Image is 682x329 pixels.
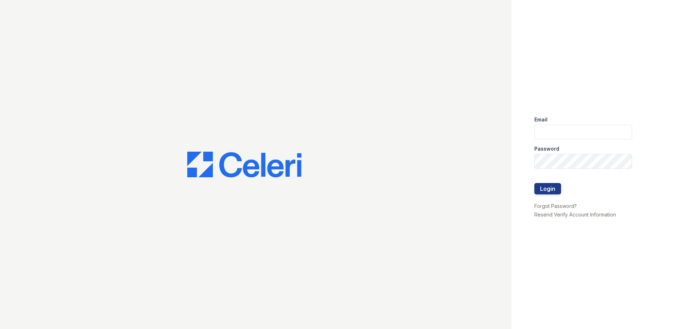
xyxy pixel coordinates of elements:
[534,116,548,123] label: Email
[187,152,301,177] img: CE_Logo_Blue-a8612792a0a2168367f1c8372b55b34899dd931a85d93a1a3d3e32e68fde9ad4.png
[534,145,559,152] label: Password
[534,183,561,194] button: Login
[534,211,616,218] a: Resend Verify Account Information
[534,203,577,209] a: Forgot Password?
